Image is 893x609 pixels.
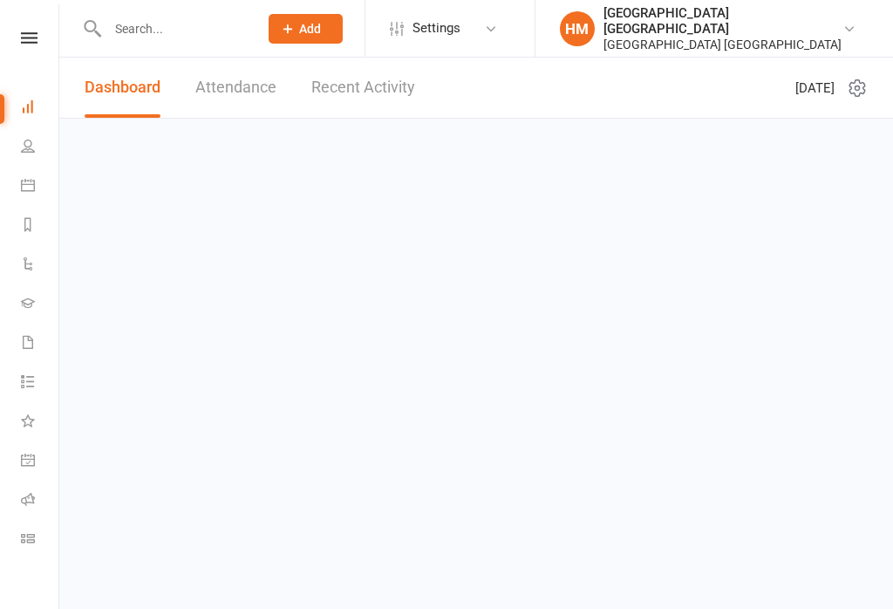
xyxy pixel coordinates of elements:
span: [DATE] [795,78,835,99]
a: Recent Activity [311,58,415,118]
a: Dashboard [85,58,160,118]
a: Roll call kiosk mode [21,482,60,521]
a: Class kiosk mode [21,521,60,560]
a: Reports [21,207,60,246]
a: Attendance [195,58,276,118]
a: What's New [21,403,60,442]
a: General attendance kiosk mode [21,442,60,482]
span: Add [299,22,321,36]
button: Add [269,14,343,44]
a: Calendar [21,168,60,207]
div: [GEOGRAPHIC_DATA] [GEOGRAPHIC_DATA] [603,37,842,52]
div: HM [560,11,595,46]
span: Settings [412,9,460,48]
input: Search... [102,17,246,41]
div: [GEOGRAPHIC_DATA] [GEOGRAPHIC_DATA] [603,5,842,37]
a: Dashboard [21,89,60,128]
a: People [21,128,60,168]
